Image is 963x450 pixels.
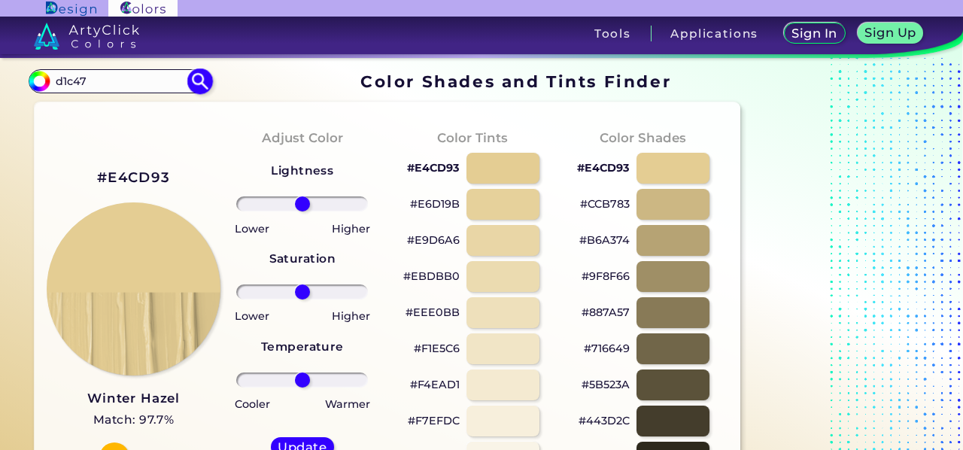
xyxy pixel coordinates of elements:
p: #E6D19B [410,195,460,213]
h1: Color Shades and Tints Finder [360,70,671,93]
p: #EBDBB0 [403,267,460,285]
img: ArtyClick Design logo [46,2,96,16]
p: #887A57 [582,303,630,321]
h3: Winter Hazel [87,390,180,408]
p: Higher [332,307,370,325]
img: paint_stamp_2_half.png [47,202,220,376]
p: #F7EFDC [408,412,460,430]
p: #E4CD93 [407,159,460,177]
h5: Sign In [793,28,836,39]
p: Cooler [235,395,270,413]
p: #9F8F66 [582,267,630,285]
p: Warmer [325,395,370,413]
strong: Lightness [271,163,333,178]
h3: Applications [670,28,758,39]
p: #CCB783 [580,195,630,213]
img: icon search [187,68,214,95]
h2: #E4CD93 [97,168,170,187]
img: logo_artyclick_colors_white.svg [34,23,140,50]
h4: Color Tints [437,127,508,149]
p: #B6A374 [579,231,630,249]
p: Lower [235,307,269,325]
p: #716649 [584,339,630,357]
h3: Tools [594,28,631,39]
p: Lower [235,220,269,238]
h5: Sign Up [866,27,914,38]
p: #EEE0BB [406,303,460,321]
p: #F4EAD1 [410,376,460,394]
p: Higher [332,220,370,238]
p: #5B523A [582,376,630,394]
h5: Match: 97.7% [87,410,180,430]
p: #E9D6A6 [407,231,460,249]
a: Sign Up [859,23,921,43]
p: #E4CD93 [577,159,630,177]
p: #F1E5C6 [414,339,460,357]
strong: Temperature [261,339,344,354]
strong: Saturation [269,251,336,266]
a: Winter Hazel Match: 97.7% [87,388,180,430]
input: type color.. [50,71,190,91]
h4: Color Shades [600,127,686,149]
p: #443D2C [579,412,630,430]
a: Sign In [785,23,843,43]
h4: Adjust Color [262,127,343,149]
